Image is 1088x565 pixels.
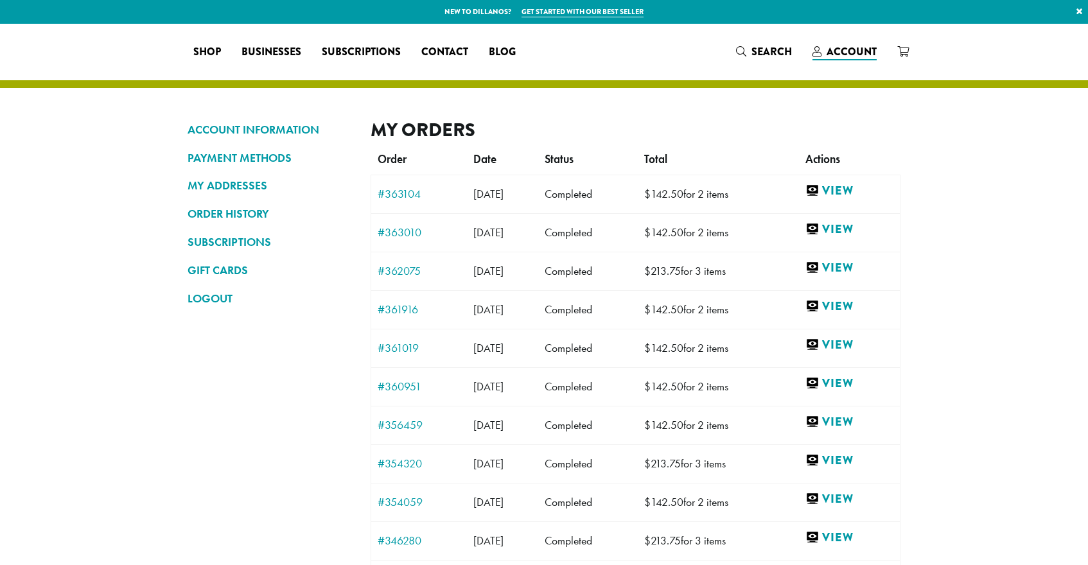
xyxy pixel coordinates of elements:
td: for 2 items [638,406,799,444]
span: $ [644,341,651,355]
span: 142.50 [644,418,683,432]
a: #354320 [378,458,461,469]
a: View [805,453,893,469]
a: View [805,376,893,392]
td: Completed [538,483,638,521]
span: [DATE] [473,418,504,432]
span: 142.50 [644,302,683,317]
a: PAYMENT METHODS [188,147,351,169]
span: Shop [193,44,221,60]
h2: My Orders [371,119,900,141]
td: for 3 items [638,444,799,483]
a: View [805,414,893,430]
span: 142.50 [644,225,683,239]
a: #346280 [378,535,461,546]
span: $ [644,264,651,278]
td: Completed [538,252,638,290]
span: $ [644,379,651,394]
td: Completed [538,444,638,483]
a: #356459 [378,419,461,431]
span: [DATE] [473,264,504,278]
span: 213.75 [644,456,681,471]
span: $ [644,418,651,432]
a: #361916 [378,304,461,315]
span: $ [644,495,651,509]
a: View [805,530,893,546]
td: for 2 items [638,213,799,252]
td: Completed [538,290,638,329]
a: View [805,222,893,238]
span: [DATE] [473,495,504,509]
span: Date [473,152,496,166]
a: View [805,183,893,199]
td: Completed [538,367,638,406]
span: Status [545,152,574,166]
a: #354059 [378,496,461,508]
td: Completed [538,521,638,560]
a: #360951 [378,381,461,392]
a: Get started with our best seller [522,6,644,17]
a: #363010 [378,227,461,238]
span: Subscriptions [322,44,401,60]
td: Completed [538,406,638,444]
span: Businesses [241,44,301,60]
span: [DATE] [473,187,504,201]
span: [DATE] [473,456,504,471]
span: Order [378,152,407,166]
span: Total [644,152,667,166]
span: 142.50 [644,495,683,509]
span: 142.50 [644,341,683,355]
a: MY ADDRESSES [188,175,351,196]
a: SUBSCRIPTIONS [188,231,351,253]
td: Completed [538,329,638,367]
span: Search [751,44,792,59]
a: View [805,260,893,276]
td: for 2 items [638,483,799,521]
span: [DATE] [473,302,504,317]
span: [DATE] [473,341,504,355]
span: [DATE] [473,379,504,394]
a: LOGOUT [188,288,351,309]
a: View [805,299,893,315]
span: $ [644,456,651,471]
a: GIFT CARDS [188,259,351,281]
td: for 2 items [638,367,799,406]
a: View [805,491,893,507]
span: $ [644,225,651,239]
td: Completed [538,213,638,252]
span: [DATE] [473,225,504,239]
td: Completed [538,175,638,213]
a: #363104 [378,188,461,200]
a: View [805,337,893,353]
span: 213.75 [644,264,681,278]
a: #361019 [378,342,461,354]
td: for 2 items [638,329,799,367]
a: ORDER HISTORY [188,203,351,225]
a: Search [726,41,802,62]
a: #362075 [378,265,461,277]
a: ACCOUNT INFORMATION [188,119,351,141]
span: Blog [489,44,516,60]
span: Actions [805,152,840,166]
span: Account [827,44,877,59]
a: Shop [183,42,231,62]
span: 142.50 [644,379,683,394]
span: $ [644,187,651,201]
span: Contact [421,44,468,60]
td: for 2 items [638,290,799,329]
span: 142.50 [644,187,683,201]
td: for 3 items [638,252,799,290]
span: [DATE] [473,534,504,548]
span: $ [644,302,651,317]
span: 213.75 [644,534,681,548]
span: $ [644,534,651,548]
td: for 2 items [638,175,799,213]
td: for 3 items [638,521,799,560]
